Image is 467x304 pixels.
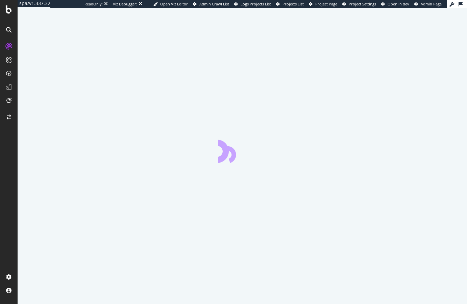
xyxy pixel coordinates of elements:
span: Admin Page [421,1,442,6]
a: Open in dev [381,1,409,7]
a: Admin Page [414,1,442,7]
span: Admin Crawl List [199,1,229,6]
span: Project Settings [349,1,376,6]
a: Logs Projects List [234,1,271,7]
a: Projects List [276,1,304,7]
span: Open in dev [388,1,409,6]
a: Open Viz Editor [153,1,188,7]
div: Viz Debugger: [113,1,137,7]
div: animation [218,138,267,163]
a: Project Page [309,1,337,7]
span: Project Page [315,1,337,6]
span: Logs Projects List [241,1,271,6]
span: Projects List [282,1,304,6]
span: Open Viz Editor [160,1,188,6]
a: Admin Crawl List [193,1,229,7]
a: Project Settings [342,1,376,7]
div: ReadOnly: [84,1,103,7]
